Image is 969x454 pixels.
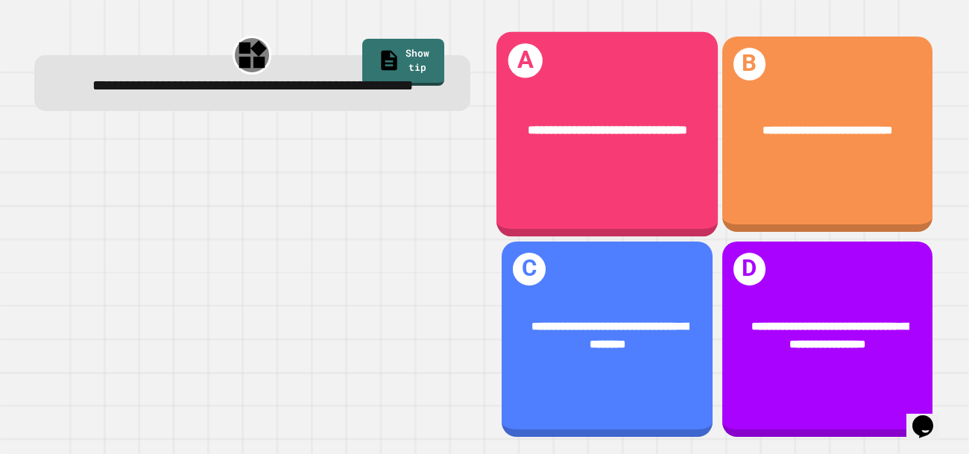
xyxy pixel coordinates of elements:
a: Show tip [362,39,444,86]
h1: B [733,48,766,81]
h1: C [513,253,546,286]
h1: A [508,43,543,78]
h1: D [733,253,766,286]
iframe: chat widget [906,394,954,439]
